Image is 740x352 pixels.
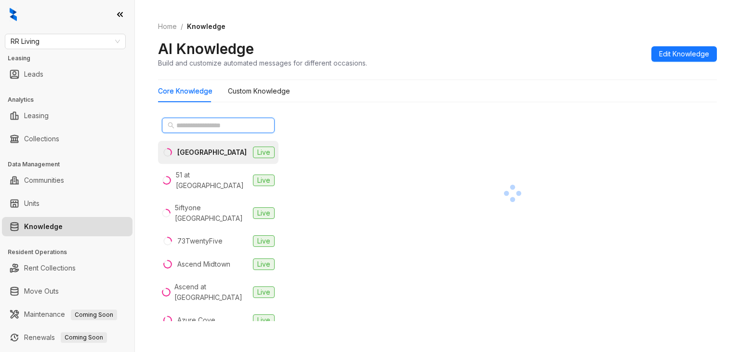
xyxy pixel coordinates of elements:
div: [GEOGRAPHIC_DATA] [177,147,247,158]
li: Collections [2,129,132,149]
li: Maintenance [2,305,132,324]
li: Leasing [2,106,132,125]
a: Knowledge [24,217,63,236]
span: Live [253,175,275,186]
img: logo [10,8,17,21]
div: 51 at [GEOGRAPHIC_DATA] [176,170,249,191]
span: Live [253,286,275,298]
a: Rent Collections [24,258,76,278]
a: Home [156,21,179,32]
div: Core Knowledge [158,86,212,96]
span: search [168,122,174,129]
div: Ascend at [GEOGRAPHIC_DATA] [174,282,249,303]
span: Live [253,258,275,270]
a: RenewalsComing Soon [24,328,107,347]
span: Coming Soon [71,310,117,320]
span: Knowledge [187,22,225,30]
li: Move Outs [2,282,132,301]
a: Units [24,194,40,213]
div: 73TwentyFive [177,236,223,246]
span: Live [253,147,275,158]
li: Rent Collections [2,258,132,278]
h2: AI Knowledge [158,40,254,58]
li: Units [2,194,132,213]
div: Ascend Midtown [177,259,230,270]
span: Live [253,235,275,247]
span: Live [253,314,275,326]
a: Leasing [24,106,49,125]
span: Live [253,207,275,219]
a: Leads [24,65,43,84]
a: Move Outs [24,282,59,301]
span: Edit Knowledge [659,49,709,59]
h3: Analytics [8,95,134,104]
span: Coming Soon [61,332,107,343]
div: Build and customize automated messages for different occasions. [158,58,367,68]
span: RR Living [11,34,120,49]
li: / [181,21,183,32]
div: 5iftyone [GEOGRAPHIC_DATA] [175,203,249,224]
li: Knowledge [2,217,132,236]
li: Renewals [2,328,132,347]
div: Azure Cove [177,315,215,325]
h3: Resident Operations [8,248,134,257]
a: Collections [24,129,59,149]
li: Leads [2,65,132,84]
h3: Leasing [8,54,134,63]
a: Communities [24,171,64,190]
button: Edit Knowledge [651,46,717,62]
li: Communities [2,171,132,190]
h3: Data Management [8,160,134,169]
div: Custom Knowledge [228,86,290,96]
